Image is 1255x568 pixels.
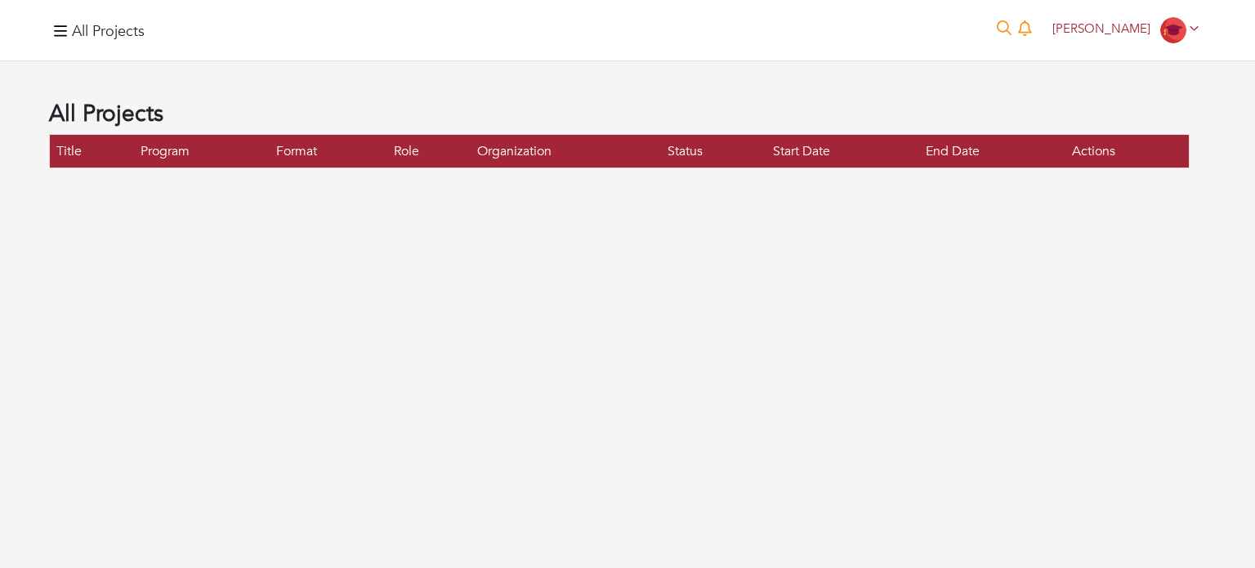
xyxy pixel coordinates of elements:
[661,135,766,168] th: Status
[134,135,270,168] th: Program
[1045,20,1206,37] a: [PERSON_NAME]
[270,135,387,168] th: Format
[1065,135,1190,168] th: Actions
[50,135,135,168] th: Title
[72,23,145,41] h4: All Projects
[387,135,471,168] th: Role
[766,135,919,168] th: Start Date
[471,135,661,168] th: Organization
[1052,20,1150,37] span: [PERSON_NAME]
[49,101,1190,128] h4: All Projects
[1160,17,1186,43] img: Student-Icon-6b6867cbad302adf8029cb3ecf392088beec6a544309a027beb5b4b4576828a8.png
[919,135,1065,168] th: End Date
